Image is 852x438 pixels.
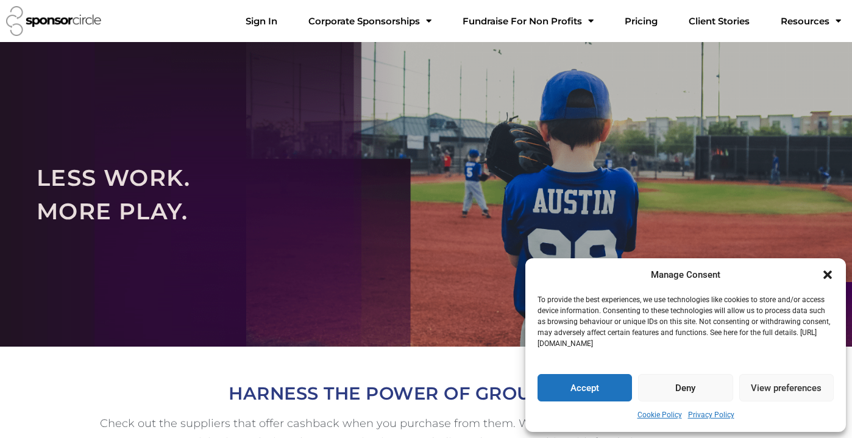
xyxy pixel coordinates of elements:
button: Accept [538,374,632,401]
a: Pricing [615,9,667,34]
a: Cookie Policy [637,408,682,423]
button: View preferences [739,374,834,401]
div: Manage Consent [651,267,720,283]
p: To provide the best experiences, we use technologies like cookies to store and/or access device i... [538,294,832,349]
a: Corporate SponsorshipsMenu Toggle [299,9,441,34]
a: Fundraise For Non ProfitsMenu Toggle [453,9,603,34]
button: Deny [638,374,733,401]
nav: Menu [236,9,851,34]
img: Sponsor Circle logo [6,6,101,36]
div: Close dialogue [822,269,834,281]
a: Privacy Policy [688,408,734,423]
h2: LESS WORK. MORE PLAY. [37,161,815,228]
a: Resources [771,9,851,34]
a: Sign In [236,9,287,34]
h2: HARNESS THE POWER OF GROUP BUYING [85,378,767,408]
a: Client Stories [679,9,759,34]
